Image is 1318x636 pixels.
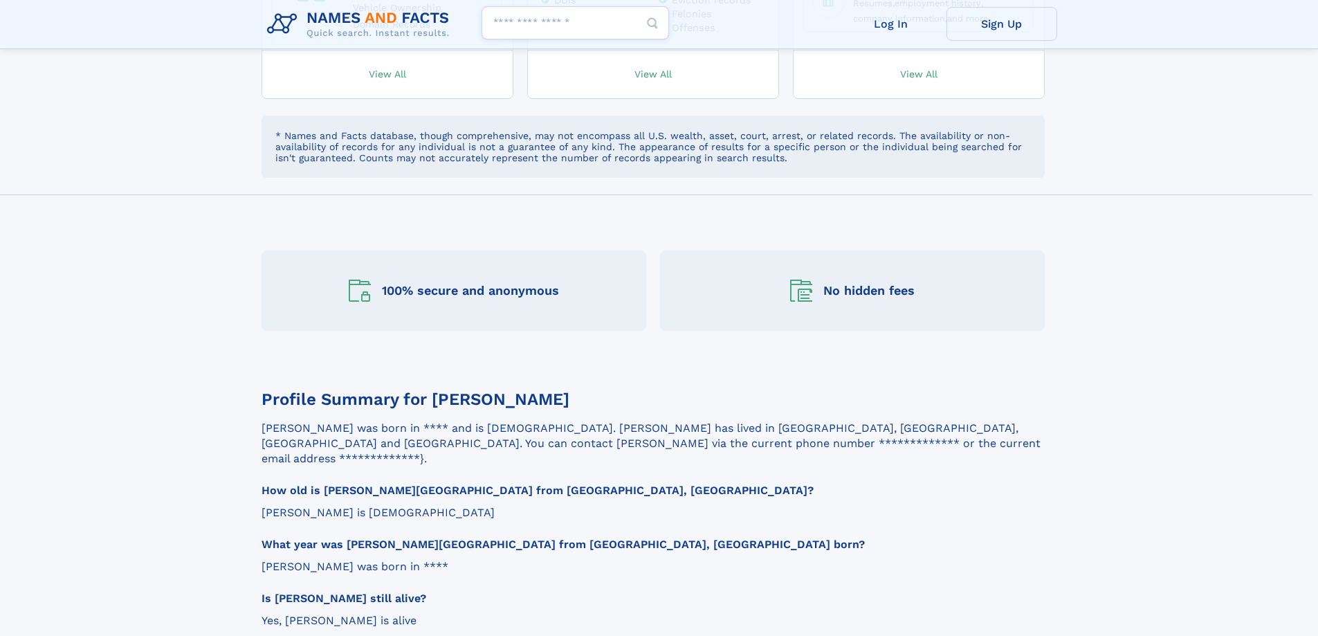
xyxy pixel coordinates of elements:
h3: Profile Summary for [PERSON_NAME] [262,392,1045,407]
input: search input [482,6,669,39]
a: View All [787,51,1051,98]
h3: Is [PERSON_NAME] still alive? [262,591,1045,606]
p: [PERSON_NAME] is [DEMOGRAPHIC_DATA] [262,505,1045,520]
div: No hidden fees [823,282,915,299]
a: Log In [836,7,946,41]
h3: How old is [PERSON_NAME][GEOGRAPHIC_DATA] from [GEOGRAPHIC_DATA], [GEOGRAPHIC_DATA]? [262,483,1045,498]
div: 100% secure and anonymous [382,282,559,299]
img: Logo Names and Facts [262,6,461,43]
h3: What year was [PERSON_NAME][GEOGRAPHIC_DATA] from [GEOGRAPHIC_DATA], [GEOGRAPHIC_DATA] born? [262,537,1045,552]
p: Yes, [PERSON_NAME] is alive [262,613,1045,628]
a: View All [521,51,785,98]
span: View All [369,67,406,80]
button: Search Button [636,6,669,40]
a: View All [255,51,520,98]
span: View All [634,67,672,80]
div: * Names and Facts database, though comprehensive, may not encompass all U.S. wealth, asset, court... [262,116,1045,178]
a: Sign Up [946,7,1057,41]
p: [PERSON_NAME] was born in **** and is [DEMOGRAPHIC_DATA]. [PERSON_NAME] has lived in [GEOGRAPHIC_... [262,421,1045,466]
p: [PERSON_NAME] was born in **** [262,559,1045,574]
span: View All [900,67,937,80]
